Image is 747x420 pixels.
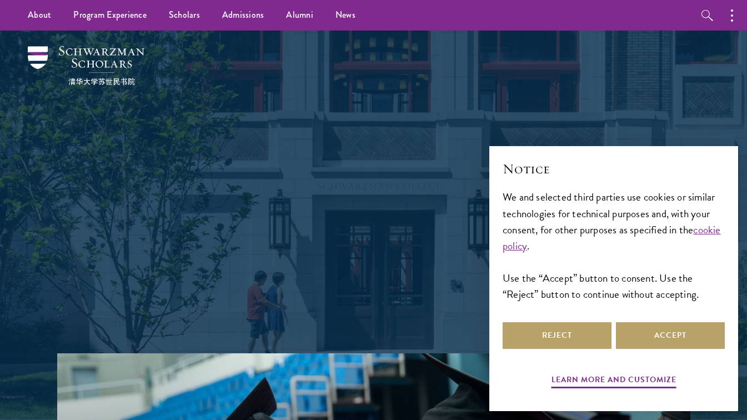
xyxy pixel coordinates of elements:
h2: Notice [503,159,725,178]
button: Accept [616,322,725,349]
button: Learn more and customize [552,373,676,390]
img: Schwarzman Scholars [28,46,144,85]
a: cookie policy [503,222,721,254]
div: We and selected third parties use cookies or similar technologies for technical purposes and, wit... [503,189,725,302]
button: Reject [503,322,611,349]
